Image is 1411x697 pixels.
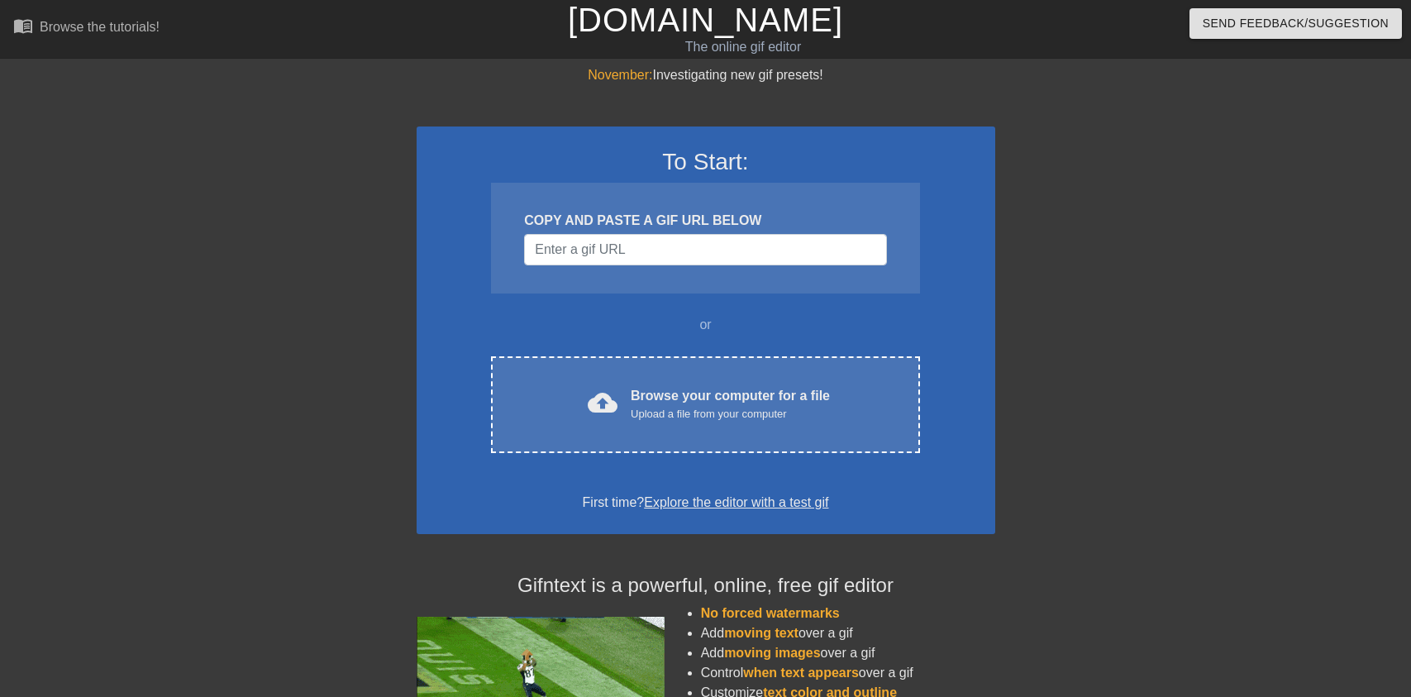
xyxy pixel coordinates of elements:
[417,574,995,598] h4: Gifntext is a powerful, online, free gif editor
[701,606,840,620] span: No forced watermarks
[701,663,995,683] li: Control over a gif
[701,643,995,663] li: Add over a gif
[588,68,652,82] span: November:
[743,666,859,680] span: when text appears
[724,626,798,640] span: moving text
[588,388,617,418] span: cloud_upload
[40,20,160,34] div: Browse the tutorials!
[460,315,952,335] div: or
[724,646,820,660] span: moving images
[438,148,974,176] h3: To Start:
[13,16,160,41] a: Browse the tutorials!
[524,211,886,231] div: COPY AND PASTE A GIF URL BELOW
[13,16,33,36] span: menu_book
[644,495,828,509] a: Explore the editor with a test gif
[524,234,886,265] input: Username
[701,623,995,643] li: Add over a gif
[568,2,843,38] a: [DOMAIN_NAME]
[1189,8,1402,39] button: Send Feedback/Suggestion
[1203,13,1389,34] span: Send Feedback/Suggestion
[631,386,830,422] div: Browse your computer for a file
[479,37,1008,57] div: The online gif editor
[438,493,974,513] div: First time?
[417,65,995,85] div: Investigating new gif presets!
[631,406,830,422] div: Upload a file from your computer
